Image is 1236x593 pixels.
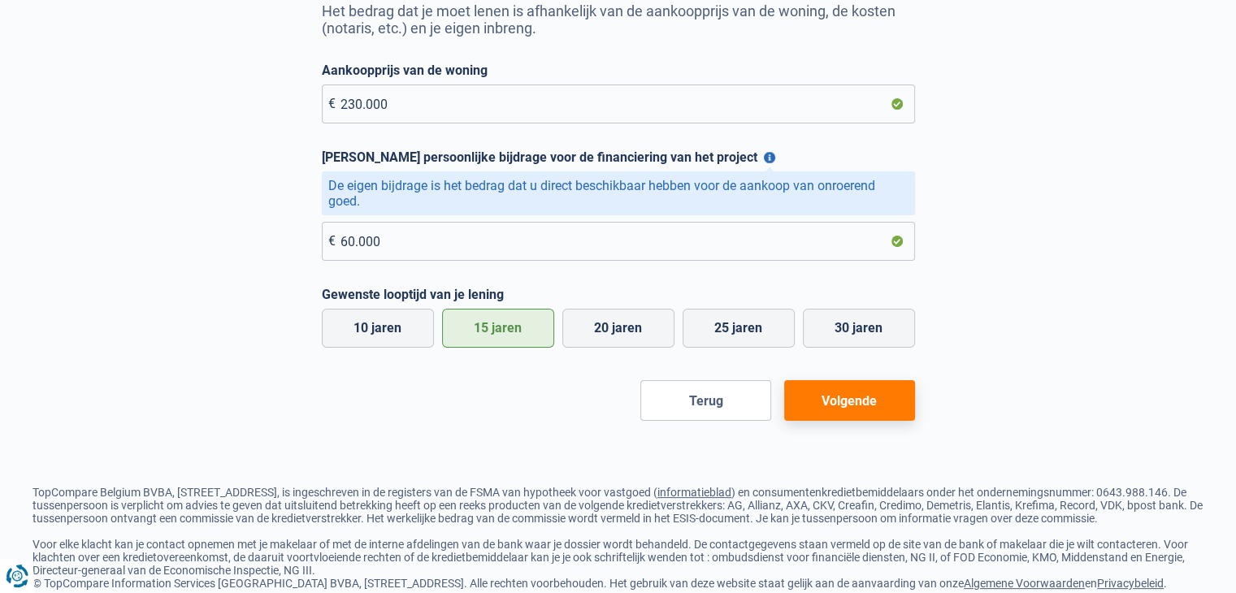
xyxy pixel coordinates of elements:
[322,309,434,348] label: 10 jaren
[562,309,674,348] label: 20 jaren
[683,309,795,348] label: 25 jaren
[964,577,1085,590] a: Algemene Voorwaarden
[328,96,336,111] span: €
[764,152,775,163] button: [PERSON_NAME] persoonlijke bijdrage voor de financiering van het project
[322,149,915,165] label: [PERSON_NAME] persoonlijke bijdrage voor de financiering van het project
[322,171,915,215] div: De eigen bijdrage is het bedrag dat u direct beschikbaar hebben voor de aankoop van onroerend goed.
[803,309,915,348] label: 30 jaren
[784,380,915,421] button: Volgende
[657,486,731,499] a: informatieblad
[322,63,915,78] label: Aankoopprijs van de woning
[442,309,554,348] label: 15 jaren
[322,2,915,37] p: Het bedrag dat je moet lenen is afhankelijk van de aankoopprijs van de woning, de kosten (notaris...
[328,233,336,249] span: €
[640,380,771,421] button: Terug
[4,439,5,439] img: Advertisement
[1097,577,1164,590] a: Privacybeleid
[322,287,915,302] label: Gewenste looptijd van je lening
